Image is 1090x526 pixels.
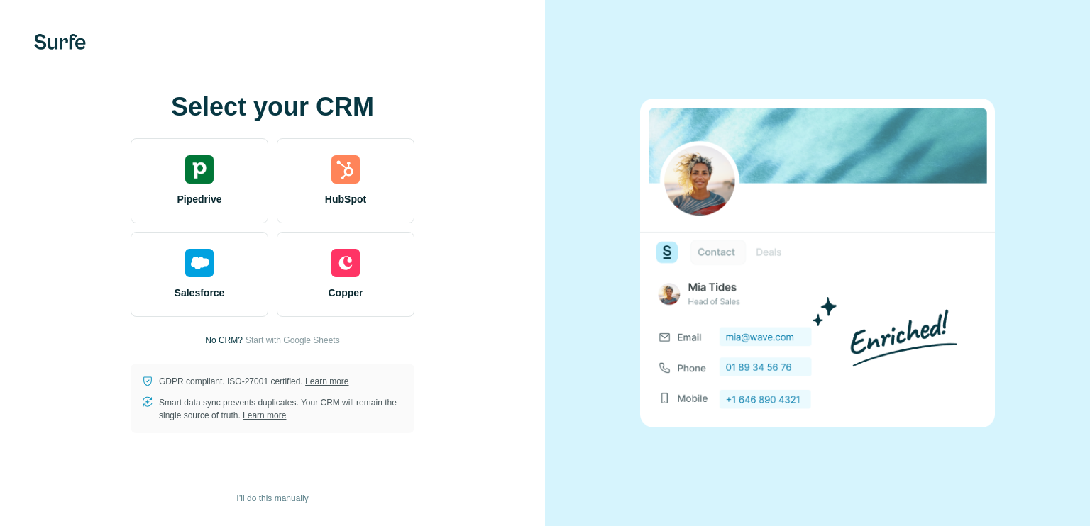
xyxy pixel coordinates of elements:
[159,375,348,388] p: GDPR compliant. ISO-27001 certified.
[305,376,348,386] a: Learn more
[243,410,286,420] a: Learn more
[34,34,86,50] img: Surfe's logo
[177,192,221,206] span: Pipedrive
[185,155,214,184] img: pipedrive's logo
[331,249,360,277] img: copper's logo
[131,93,414,121] h1: Select your CRM
[175,286,225,300] span: Salesforce
[640,99,995,427] img: none image
[325,192,366,206] span: HubSpot
[236,492,308,505] span: I’ll do this manually
[159,396,403,422] p: Smart data sync prevents duplicates. Your CRM will remain the single source of truth.
[205,334,243,347] p: No CRM?
[329,286,363,300] span: Copper
[226,488,318,509] button: I’ll do this manually
[331,155,360,184] img: hubspot's logo
[185,249,214,277] img: salesforce's logo
[246,334,340,347] button: Start with Google Sheets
